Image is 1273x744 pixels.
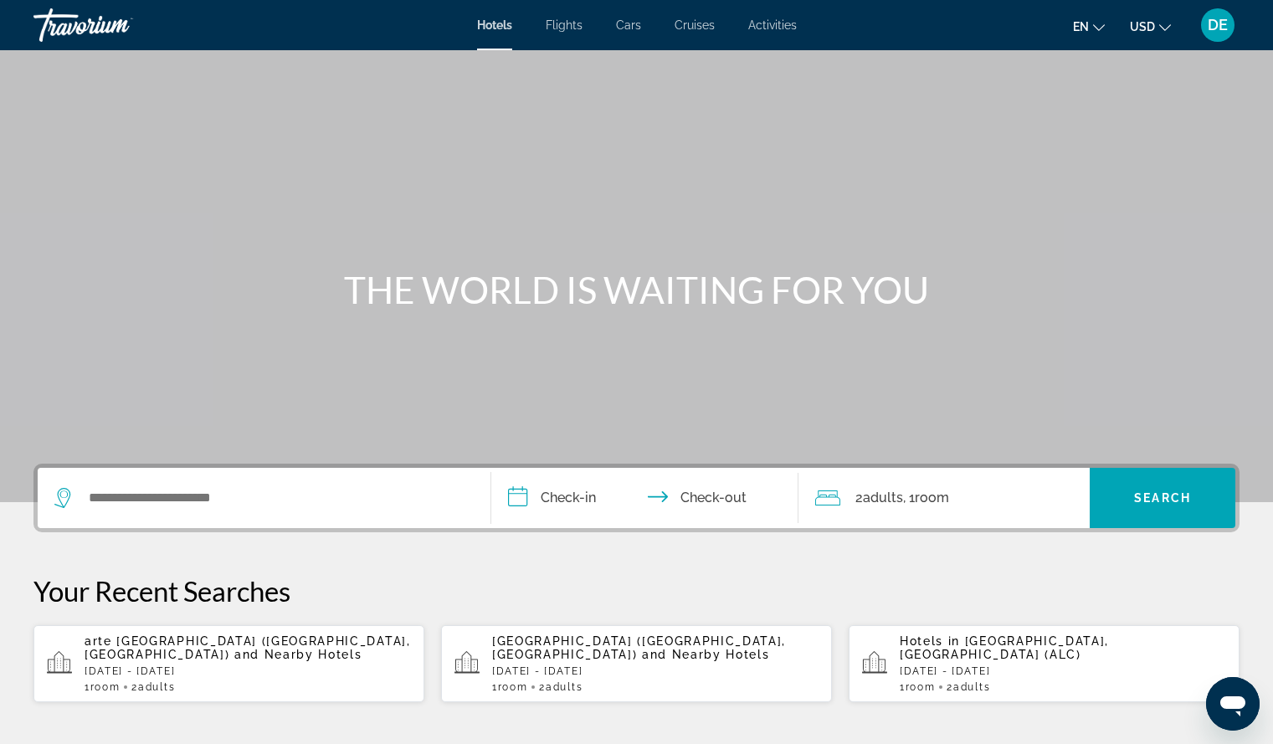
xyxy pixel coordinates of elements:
span: 2 [855,486,903,510]
span: arte [GEOGRAPHIC_DATA] ([GEOGRAPHIC_DATA], [GEOGRAPHIC_DATA]) [85,634,411,661]
span: Room [90,681,121,693]
span: DE [1208,17,1228,33]
span: Adults [138,681,175,693]
span: [GEOGRAPHIC_DATA] ([GEOGRAPHIC_DATA], [GEOGRAPHIC_DATA]) [492,634,786,661]
span: Room [906,681,936,693]
span: Room [498,681,528,693]
button: Change language [1073,14,1105,38]
div: Search widget [38,468,1235,528]
span: 1 [492,681,527,693]
a: Travorium [33,3,201,47]
span: Adults [863,490,903,505]
a: Cruises [675,18,715,32]
span: Hotels in [900,634,960,648]
p: Your Recent Searches [33,574,1240,608]
button: Check in and out dates [491,468,799,528]
p: [DATE] - [DATE] [85,665,411,677]
span: USD [1130,20,1155,33]
a: Cars [616,18,641,32]
button: Travelers: 2 adults, 0 children [798,468,1090,528]
button: Change currency [1130,14,1171,38]
button: arte [GEOGRAPHIC_DATA] ([GEOGRAPHIC_DATA], [GEOGRAPHIC_DATA]) and Nearby Hotels[DATE] - [DATE]1Ro... [33,624,424,703]
span: and Nearby Hotels [234,648,362,661]
a: Hotels [477,18,512,32]
button: Hotels in [GEOGRAPHIC_DATA], [GEOGRAPHIC_DATA] (ALC)[DATE] - [DATE]1Room2Adults [849,624,1240,703]
span: Adults [953,681,990,693]
h1: THE WORLD IS WAITING FOR YOU [323,268,951,311]
span: Adults [546,681,583,693]
button: User Menu [1196,8,1240,43]
a: Activities [748,18,797,32]
span: [GEOGRAPHIC_DATA], [GEOGRAPHIC_DATA] (ALC) [900,634,1109,661]
span: Room [915,490,949,505]
span: 2 [947,681,990,693]
a: Flights [546,18,583,32]
span: 2 [131,681,175,693]
span: Search [1134,491,1191,505]
iframe: Button to launch messaging window [1206,677,1260,731]
button: Search [1090,468,1235,528]
p: [DATE] - [DATE] [900,665,1226,677]
span: 2 [539,681,583,693]
span: and Nearby Hotels [642,648,770,661]
span: 1 [900,681,935,693]
span: en [1073,20,1089,33]
button: [GEOGRAPHIC_DATA] ([GEOGRAPHIC_DATA], [GEOGRAPHIC_DATA]) and Nearby Hotels[DATE] - [DATE]1Room2Ad... [441,624,832,703]
span: 1 [85,681,120,693]
span: , 1 [903,486,949,510]
p: [DATE] - [DATE] [492,665,819,677]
